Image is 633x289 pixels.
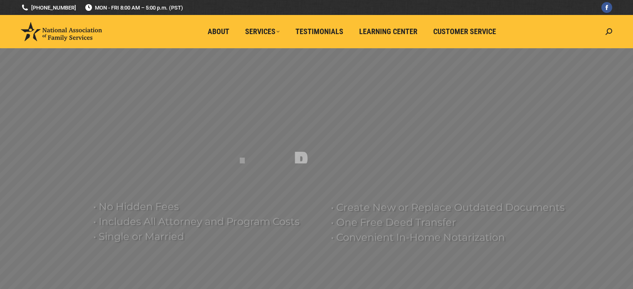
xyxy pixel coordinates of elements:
div: R [294,148,308,182]
span: Customer Service [433,27,496,36]
a: Facebook page opens in new window [601,2,612,13]
div: T [282,99,294,132]
a: [PHONE_NUMBER] [21,4,76,12]
a: Customer Service [427,24,502,40]
span: Learning Center [359,27,417,36]
span: Services [245,27,280,36]
img: National Association of Family Services [21,22,102,41]
rs-layer: • No Hidden Fees • Includes All Attorney and Program Costs • Single or Married [93,199,320,244]
div: I [239,154,246,188]
span: About [208,27,229,36]
a: Testimonials [290,24,349,40]
a: Learning Center [353,24,423,40]
a: About [202,24,235,40]
span: MON - FRI 8:00 AM – 5:00 p.m. (PST) [84,4,183,12]
span: Testimonials [295,27,343,36]
rs-layer: • Create New or Replace Outdated Documents • One Free Deed Transfer • Convenient In-Home Notariza... [331,200,572,245]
